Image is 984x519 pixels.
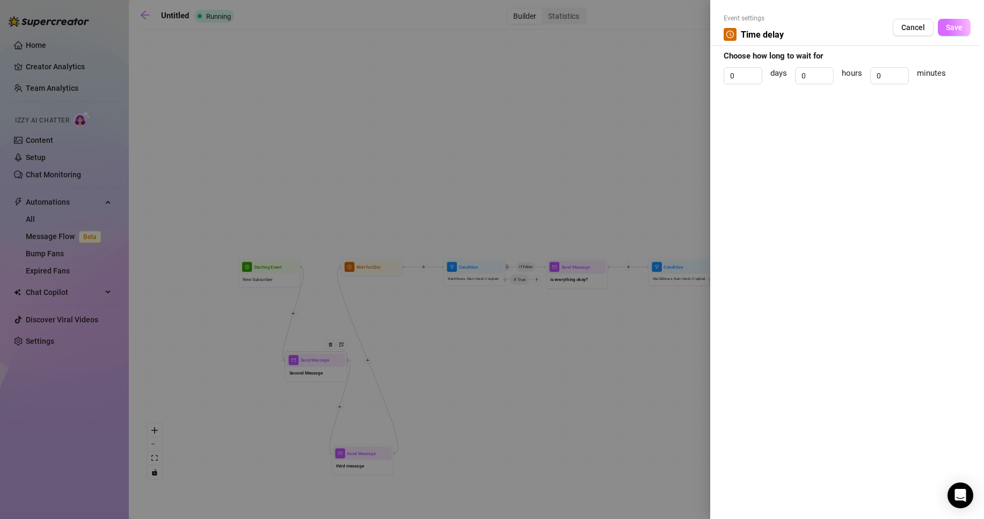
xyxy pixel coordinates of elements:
span: Cancel [901,23,925,32]
button: Cancel [893,19,934,36]
span: Time delay [741,28,784,41]
span: hours [842,67,862,94]
strong: Choose how long to wait for [724,51,823,61]
span: minutes [917,67,946,94]
span: Event settings [724,13,784,24]
span: clock-circle [726,31,734,38]
span: Save [946,23,963,32]
button: Save [938,19,971,36]
span: days [770,67,787,94]
div: Open Intercom Messenger [947,482,973,508]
